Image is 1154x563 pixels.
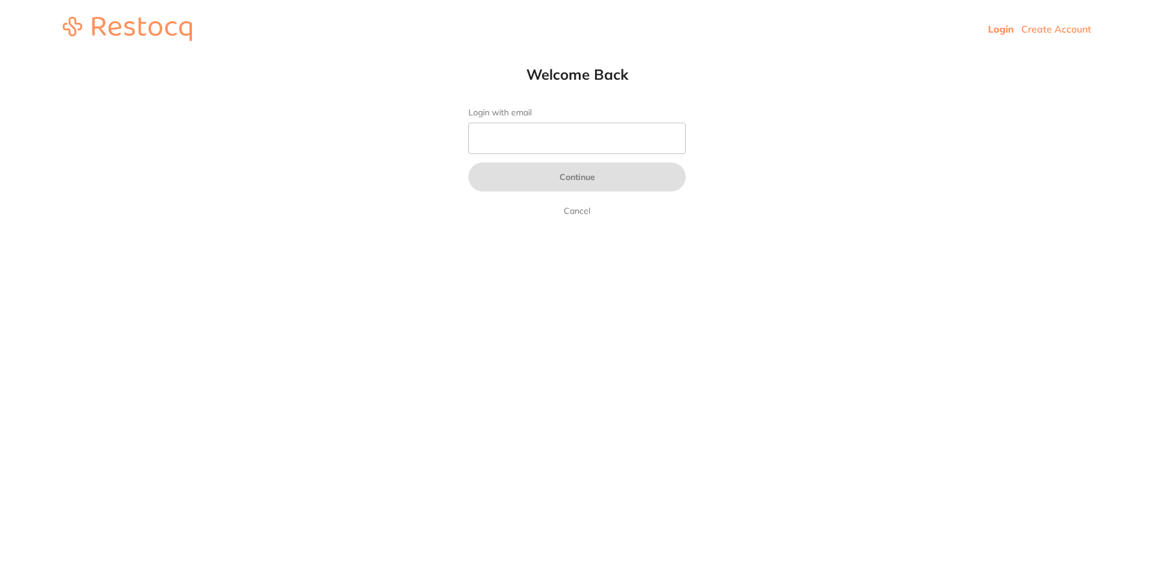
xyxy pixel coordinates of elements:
[1021,23,1091,35] a: Create Account
[468,108,686,118] label: Login with email
[561,204,593,218] a: Cancel
[444,65,710,83] h1: Welcome Back
[63,17,192,41] img: restocq_logo.svg
[988,23,1014,35] a: Login
[468,162,686,191] button: Continue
